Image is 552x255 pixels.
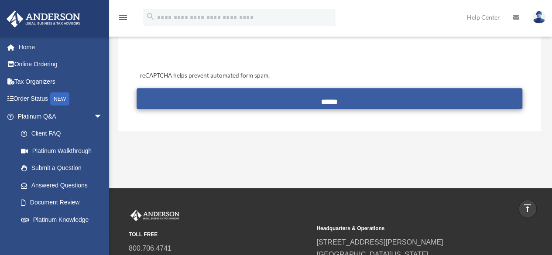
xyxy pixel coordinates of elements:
[6,90,116,108] a: Order StatusNEW
[522,203,533,214] i: vertical_align_top
[94,108,111,126] span: arrow_drop_down
[50,92,69,105] div: NEW
[518,200,537,218] a: vertical_align_top
[146,12,155,21] i: search
[129,245,171,252] a: 800.706.4741
[4,10,83,27] img: Anderson Advisors Platinum Portal
[12,160,111,177] a: Submit a Question
[129,230,310,239] small: TOLL FREE
[316,224,498,233] small: Headquarters & Operations
[316,238,443,246] a: [STREET_ADDRESS][PERSON_NAME]
[118,15,128,23] a: menu
[12,177,116,194] a: Answered Questions
[6,38,116,56] a: Home
[118,12,128,23] i: menu
[137,71,522,81] div: reCAPTCHA helps prevent automated form spam.
[6,56,116,73] a: Online Ordering
[129,210,181,221] img: Anderson Advisors Platinum Portal
[12,194,116,211] a: Document Review
[12,125,116,143] a: Client FAQ
[12,211,116,239] a: Platinum Knowledge Room
[6,73,116,90] a: Tax Organizers
[6,108,116,125] a: Platinum Q&Aarrow_drop_down
[532,11,545,24] img: User Pic
[12,142,116,160] a: Platinum Walkthrough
